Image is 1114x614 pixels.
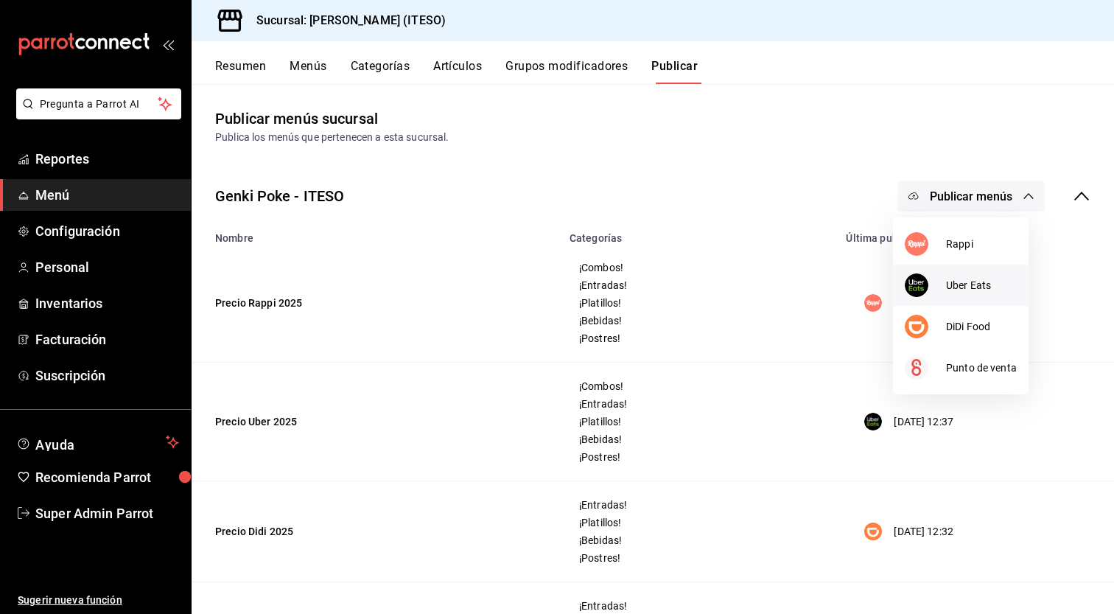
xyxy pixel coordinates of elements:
img: A55HuNSDR+jhAAAAAElFTkSuQmCC [905,273,928,297]
span: Uber Eats [946,278,1017,293]
span: Punto de venta [946,360,1017,376]
img: xiM0WtPwfR5TrWdPJ5T1bWd5b1wHapEst5FBwuYAAAAAElFTkSuQmCC [905,315,928,338]
img: 3xvTHWGUC4cxsha7c3oen4VWG2LUsyXzfUAAAAASUVORK5CYII= [905,232,928,256]
span: Rappi [946,237,1017,252]
span: DiDi Food [946,319,1017,335]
